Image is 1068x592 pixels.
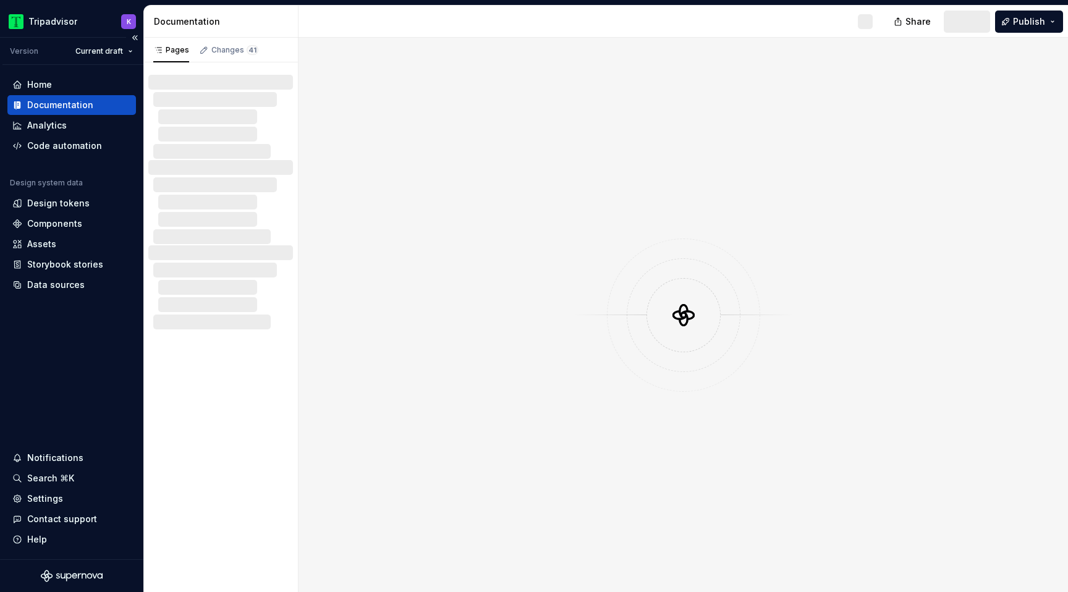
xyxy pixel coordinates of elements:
img: 0ed0e8b8-9446-497d-bad0-376821b19aa5.png [9,14,23,29]
button: Notifications [7,448,136,468]
div: Version [10,46,38,56]
div: Search ⌘K [27,472,74,484]
div: Data sources [27,279,85,291]
a: Documentation [7,95,136,115]
div: Help [27,533,47,546]
span: Current draft [75,46,123,56]
a: Storybook stories [7,255,136,274]
div: Storybook stories [27,258,103,271]
div: Home [27,78,52,91]
button: Share [888,11,939,33]
div: Design tokens [27,197,90,209]
a: Components [7,214,136,234]
a: Analytics [7,116,136,135]
div: Contact support [27,513,97,525]
a: Settings [7,489,136,509]
div: Notifications [27,452,83,464]
svg: Supernova Logo [41,570,103,582]
button: Help [7,530,136,549]
span: Share [905,15,931,28]
div: Code automation [27,140,102,152]
a: Assets [7,234,136,254]
span: 41 [247,45,258,55]
a: Design tokens [7,193,136,213]
div: K [127,17,131,27]
a: Home [7,75,136,95]
div: Analytics [27,119,67,132]
div: Components [27,218,82,230]
button: TripadvisorK [2,8,141,35]
button: Contact support [7,509,136,529]
button: Collapse sidebar [126,29,143,46]
div: Assets [27,238,56,250]
div: Changes [211,45,258,55]
div: Tripadvisor [28,15,77,28]
a: Code automation [7,136,136,156]
button: Search ⌘K [7,468,136,488]
a: Data sources [7,275,136,295]
button: Current draft [70,43,138,60]
div: Documentation [154,15,293,28]
span: Publish [1013,15,1045,28]
div: Pages [153,45,189,55]
div: Design system data [10,178,83,188]
button: Publish [995,11,1063,33]
div: Settings [27,493,63,505]
div: Documentation [27,99,93,111]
